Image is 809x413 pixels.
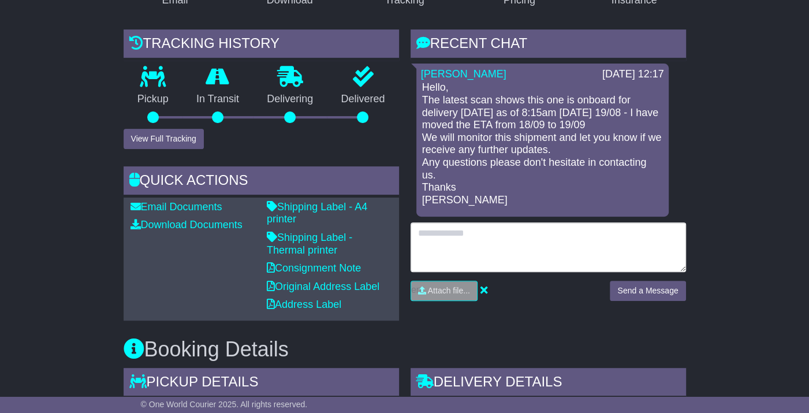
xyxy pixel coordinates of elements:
[124,93,182,106] p: Pickup
[421,68,506,80] a: [PERSON_NAME]
[267,232,352,256] a: Shipping Label - Thermal printer
[422,81,663,206] p: Hello, The latest scan shows this one is onboard for delivery [DATE] as of 8:15am [DATE] 19/08 - ...
[610,281,685,301] button: Send a Message
[124,166,399,198] div: Quick Actions
[124,368,399,399] div: Pickup Details
[141,400,308,409] span: © One World Courier 2025. All rights reserved.
[131,201,222,213] a: Email Documents
[267,281,379,292] a: Original Address Label
[124,338,686,361] h3: Booking Details
[327,93,398,106] p: Delivered
[267,201,367,225] a: Shipping Label - A4 printer
[131,219,243,230] a: Download Documents
[267,299,341,310] a: Address Label
[124,29,399,61] div: Tracking history
[267,262,361,274] a: Consignment Note
[411,368,686,399] div: Delivery Details
[124,129,204,149] button: View Full Tracking
[411,29,686,61] div: RECENT CHAT
[253,93,327,106] p: Delivering
[182,93,253,106] p: In Transit
[602,68,664,81] div: [DATE] 12:17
